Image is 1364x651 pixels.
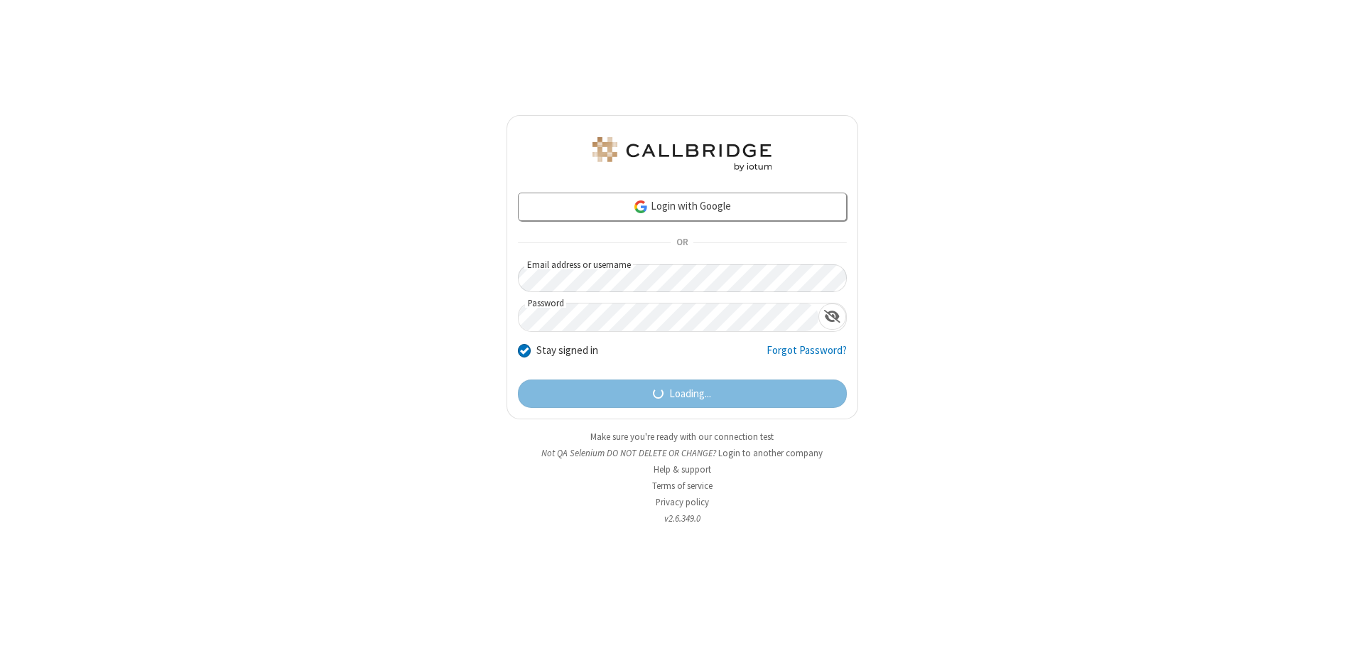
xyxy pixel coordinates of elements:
a: Privacy policy [656,496,709,508]
li: Not QA Selenium DO NOT DELETE OR CHANGE? [507,446,858,460]
button: Login to another company [718,446,823,460]
span: OR [671,233,693,253]
img: google-icon.png [633,199,649,215]
input: Email address or username [518,264,847,292]
a: Make sure you're ready with our connection test [590,431,774,443]
img: QA Selenium DO NOT DELETE OR CHANGE [590,137,774,171]
a: Help & support [654,463,711,475]
a: Terms of service [652,480,713,492]
a: Forgot Password? [767,343,847,370]
input: Password [519,303,818,331]
span: Loading... [669,386,711,402]
label: Stay signed in [536,343,598,359]
button: Loading... [518,380,847,408]
div: Show password [818,303,846,330]
a: Login with Google [518,193,847,221]
li: v2.6.349.0 [507,512,858,525]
